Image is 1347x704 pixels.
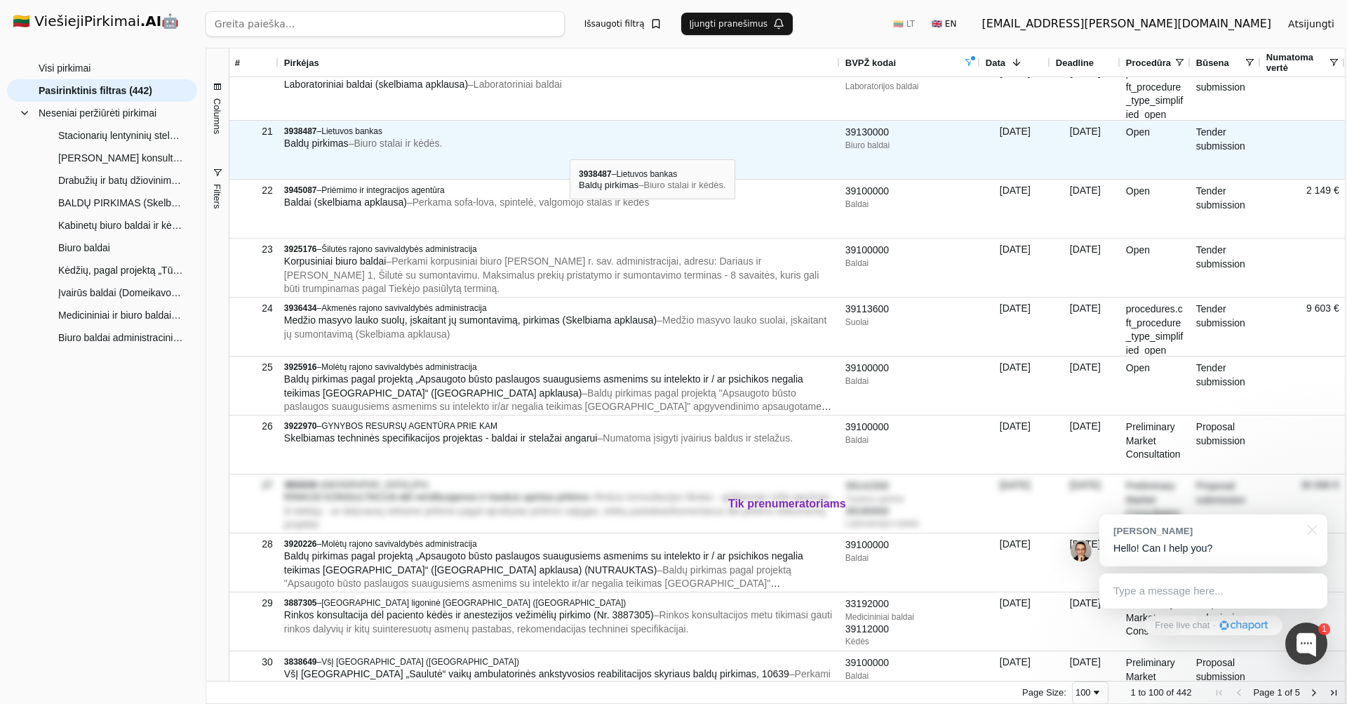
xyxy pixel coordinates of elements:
span: Baldai (skelbiama apklausa) [284,197,407,208]
div: Tender submission [1191,62,1261,120]
span: Molėtų rajono savivaldybės administracija [321,362,476,372]
div: – [284,656,834,668]
div: Proposal submission [1191,474,1261,533]
div: Open [1120,180,1191,238]
div: [DATE] [1050,180,1120,238]
span: Page [1253,687,1274,698]
span: BALDŲ PIRKIMAS (Skelbiama apklausa) [58,192,183,213]
div: Type a message here... [1099,573,1327,609]
div: [DATE] [1050,592,1120,651]
div: [EMAIL_ADDRESS][PERSON_NAME][DOMAIN_NAME] [981,15,1271,32]
div: 39100000 [845,656,974,670]
div: 29 [235,593,273,613]
span: Kabinetų biuro baldai ir kėdės (atviras konkursas) [58,215,183,236]
div: Tender submission [1191,357,1261,415]
div: Baldai [845,552,974,564]
span: Columns [212,98,222,134]
div: Open [1120,239,1191,297]
span: – Medžio masyvo lauko suolai, įskaitant jų sumontavimą (Skelbiama apklausa) [284,314,826,340]
span: Biuro baldai [58,237,110,258]
div: Suolai [845,317,974,328]
div: Traukos spintos [845,493,974,505]
span: Biuro baldai administraciniui pastatui [PERSON_NAME] 1 [58,327,183,348]
div: [DATE] [1050,298,1120,356]
span: Neseniai peržiūrėti pirkimai [39,102,156,124]
div: Baldai [845,258,974,269]
span: – Biuro stalai ir kėdės. [349,138,443,149]
div: procedures.cft_procedure_type_simplified_open [1120,62,1191,120]
span: Baldų pirkimas pagal projektą „Apsaugoto būsto paslaugos suaugusiems asmenims su intelekto ir / a... [284,550,803,576]
span: – Laboratoriniai baldai [468,79,562,90]
span: 3838649 [284,657,317,667]
span: Medicininiai ir biuro baldai. Odontologiniai baldai, biuro kėdės, vystymo stalas ir kraujo paėmim... [58,305,183,326]
div: – [284,244,834,255]
div: 30 690 € [1261,474,1345,533]
span: VšĮ [GEOGRAPHIC_DATA] ([GEOGRAPHIC_DATA]) [321,657,519,667]
div: Previous Page [1233,687,1245,698]
span: VšĮ [GEOGRAPHIC_DATA] „Saulutė“ vaikų ambulatorinės ankstyvosios reabilitacijos skyriaus baldų pi... [284,668,789,679]
span: Visi pirkimai [39,58,91,79]
div: · [1213,619,1216,632]
span: Pirkėjas [284,58,319,68]
span: Baldų pirkimas pagal projektą „Apsaugoto būsto paslaugos suaugusiems asmenims su intelekto ir / a... [284,373,803,399]
div: [DATE] [1050,416,1120,474]
span: Lietuvos bankas [321,126,382,136]
div: [DATE] [1050,62,1120,120]
span: Kėdžių, pagal projektą „Tūkstantmečio mokyklos II“, pirkimas [58,260,183,281]
div: Open [1120,357,1191,415]
div: [DATE] [1050,121,1120,179]
span: Data [986,58,1005,68]
span: Skelbiamas techninės specifikacijos projektas - baldai ir stelažai angarui [284,432,598,444]
div: [DATE] [1050,533,1120,592]
button: Atsijungti [1277,11,1346,36]
span: 3938487 [284,126,317,136]
div: Medicininiai baldai [845,611,974,623]
div: Proposal submission [1191,416,1261,474]
div: – [284,126,834,137]
div: Baldai [845,199,974,210]
div: 39141500 [845,479,974,493]
div: 28 [235,534,273,554]
div: [DATE] [980,121,1050,179]
span: 1 [1277,687,1282,698]
div: 9 603 € [1261,298,1345,356]
div: – [284,479,834,491]
span: Stacionarių lentyninių stelažų įranga su montavimu [58,125,183,146]
span: Drabužių ir batų džiovinimo spintos [58,170,183,191]
span: – Perkami korpusiniai biuro [PERSON_NAME] r. sav. administracijai, adresu: Dariaus ir [PERSON_NAM... [284,255,819,294]
div: – [284,538,834,550]
div: 2 149 € [1261,180,1345,238]
span: Baldų pirkimas [284,138,349,149]
div: 39112000 [845,623,974,637]
div: 39100000 [845,361,974,376]
div: 30 [235,652,273,672]
div: [PERSON_NAME] [1113,524,1299,538]
span: RINKOS KONSULTACIJA dėl ventiliuojamos ir traukos spintos pirkimo [284,491,589,503]
div: Kėdės [845,636,974,647]
span: Deadline [1056,58,1094,68]
img: Jonas [1071,540,1092,562]
span: 3920226 [284,539,317,549]
span: Priėmimo ir integracijos agentūra [321,185,444,195]
div: [DATE] [980,592,1050,651]
div: [DATE] [980,416,1050,474]
div: Baldai [845,376,974,387]
span: of [1285,687,1292,698]
button: Išsaugoti filtrą [576,13,670,35]
div: Biuro baldai [845,140,974,151]
div: Tender submission [1191,180,1261,238]
span: Filters [212,184,222,208]
div: 39130000 [845,126,974,140]
div: 100 [1075,687,1091,698]
span: BVPŽ kodai [845,58,896,68]
div: 22 [235,180,273,201]
div: Preliminary Market Consultation [1120,416,1191,474]
div: 39113600 [845,303,974,317]
div: Next Page [1308,687,1320,698]
div: Last Page [1328,687,1339,698]
span: 1 [1131,687,1136,698]
div: Tender submission [1191,298,1261,356]
span: Korpusiniai biuro baldai [284,255,387,267]
div: [DATE] [1050,357,1120,415]
input: Greita paieška... [206,11,565,36]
